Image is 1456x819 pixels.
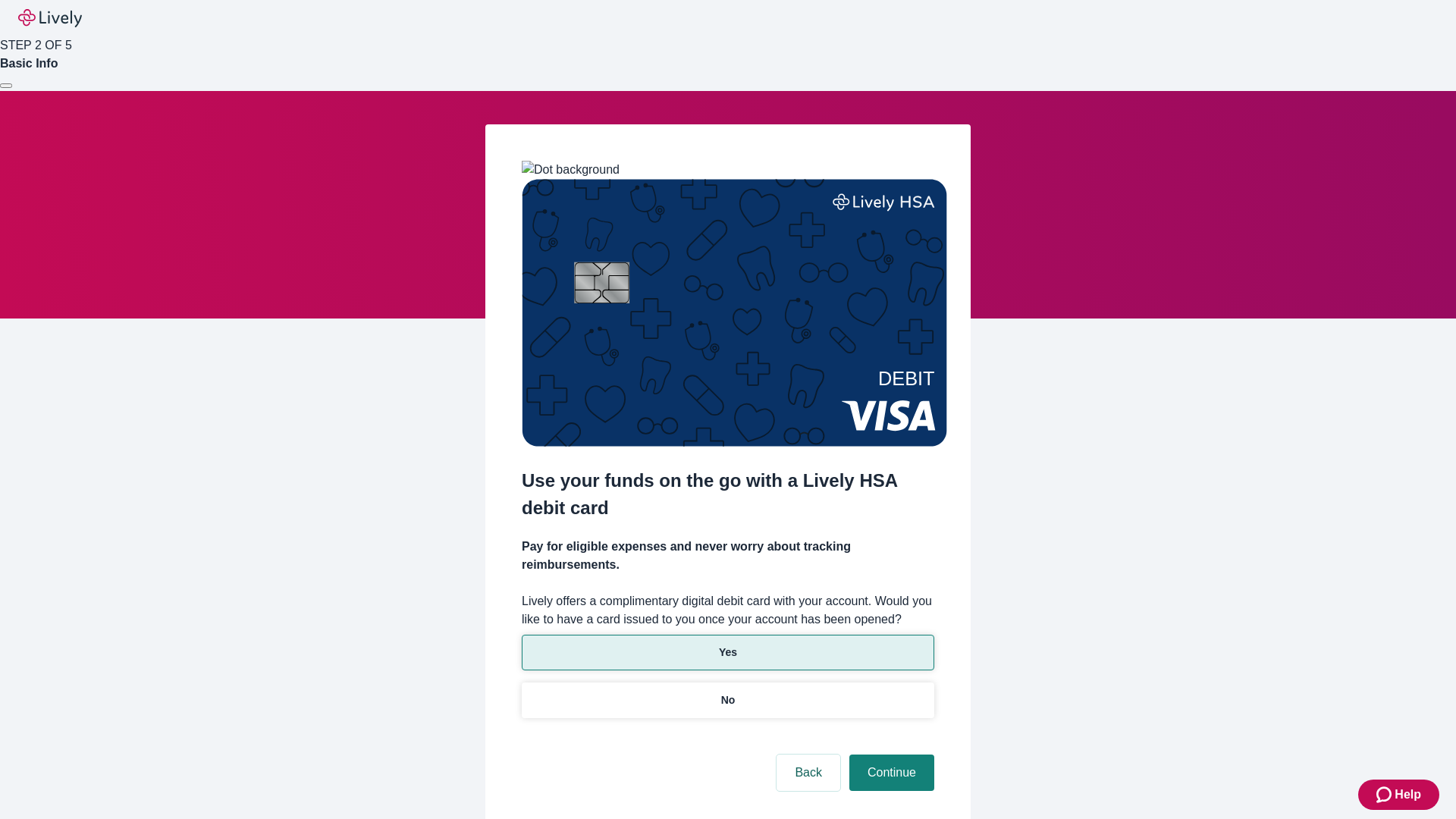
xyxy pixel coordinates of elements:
[522,538,934,574] h4: Pay for eligible expenses and never worry about tracking reimbursements.
[849,755,934,791] button: Continue
[522,635,934,670] button: Yes
[522,682,934,718] button: No
[1376,786,1395,804] svg: Zendesk support icon
[522,467,934,522] h2: Use your funds on the go with a Lively HSA debit card
[1358,780,1439,810] button: Zendesk support iconHelp
[1395,786,1421,804] span: Help
[522,179,947,447] img: Debit card
[522,592,934,629] label: Lively offers a complimentary digital debit card with your account. Would you like to have a card...
[18,9,82,27] img: Lively
[522,161,620,179] img: Dot background
[719,645,737,661] p: Yes
[777,755,840,791] button: Back
[721,692,736,708] p: No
